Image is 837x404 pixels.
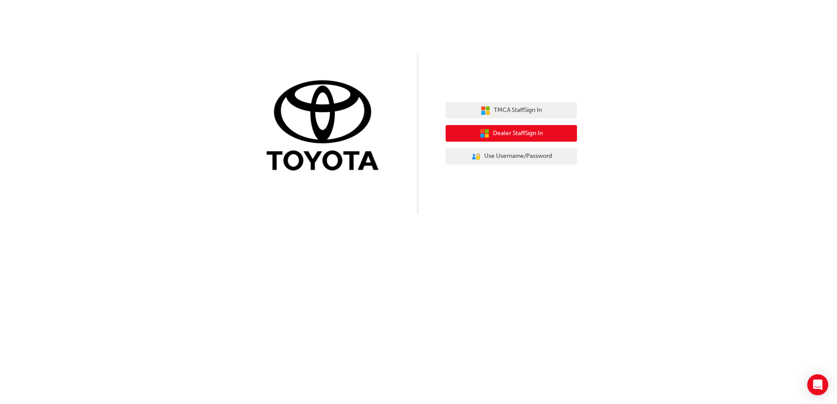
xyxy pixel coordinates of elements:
[260,78,391,175] img: Trak
[494,105,542,115] span: TMCA Staff Sign In
[807,374,828,395] div: Open Intercom Messenger
[484,151,552,161] span: Use Username/Password
[446,102,577,119] button: TMCA StaffSign In
[493,129,543,139] span: Dealer Staff Sign In
[446,148,577,165] button: Use Username/Password
[446,125,577,142] button: Dealer StaffSign In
